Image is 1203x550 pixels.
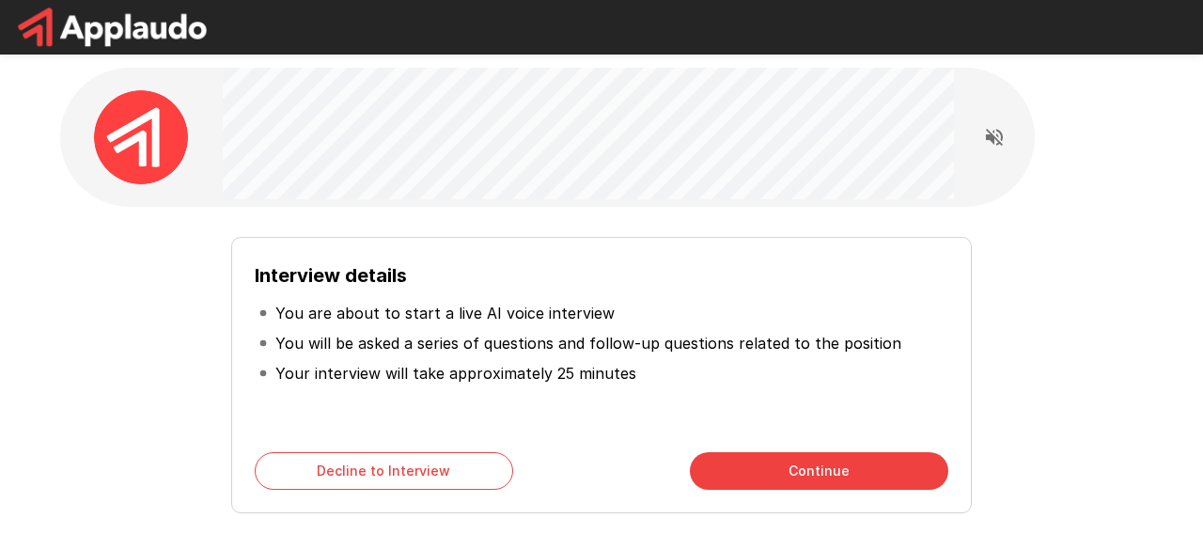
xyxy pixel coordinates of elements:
p: You are about to start a live AI voice interview [275,302,615,324]
button: Decline to Interview [255,452,513,490]
b: Interview details [255,264,407,287]
button: Continue [690,452,948,490]
img: applaudo_avatar.png [94,90,188,184]
p: You will be asked a series of questions and follow-up questions related to the position [275,332,901,354]
p: Your interview will take approximately 25 minutes [275,362,636,385]
button: Read questions aloud [976,118,1013,156]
